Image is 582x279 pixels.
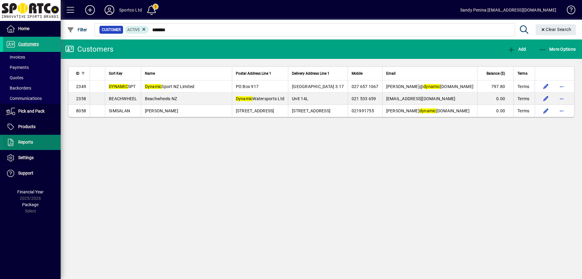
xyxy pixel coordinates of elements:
a: Payments [3,62,61,73]
span: [PERSON_NAME]@ [DOMAIN_NAME] [386,84,474,89]
span: Terms [517,83,529,90]
a: Knowledge Base [562,1,574,21]
a: Support [3,166,61,181]
span: Terms [517,96,529,102]
span: ID [76,70,79,77]
a: Products [3,119,61,134]
span: Financial Year [17,189,44,194]
span: Clear Search [540,27,571,32]
a: Settings [3,150,61,165]
span: SPT [109,84,136,89]
span: [PERSON_NAME] [145,108,178,113]
div: ID [76,70,86,77]
button: More options [557,82,567,91]
span: Active [127,28,140,32]
span: Package [22,202,38,207]
span: Reports [18,140,33,145]
span: Watersports Ltd [236,96,285,101]
span: Mobile [352,70,363,77]
div: Balance ($) [481,70,510,77]
a: Backorders [3,83,61,93]
span: Terms [517,70,527,77]
a: Invoices [3,52,61,62]
a: Home [3,21,61,36]
span: 021 533 659 [352,96,376,101]
td: 0.00 [477,93,513,105]
span: [STREET_ADDRESS] [236,108,274,113]
button: Profile [100,5,119,15]
em: dynamic [423,84,440,89]
span: Filter [67,27,87,32]
span: [EMAIL_ADDRESS][DOMAIN_NAME] [386,96,456,101]
span: Balance ($) [487,70,505,77]
mat-chip: Activation Status: Active [125,26,149,34]
span: Unit 14L [292,96,308,101]
button: Clear [536,24,576,35]
a: Communications [3,93,61,104]
td: 0.00 [477,105,513,117]
button: Filter [65,24,89,35]
em: Dynamic [145,84,162,89]
button: Add [506,44,527,55]
span: SIMSALAN [109,108,130,113]
div: Sportco Ltd [119,5,142,15]
span: Products [18,124,35,129]
span: Delivery Address Line 1 [292,70,329,77]
span: Pick and Pack [18,109,45,114]
span: Quotes [6,75,23,80]
button: Edit [541,82,551,91]
span: [STREET_ADDRESS] [292,108,330,113]
span: Sort Key [109,70,122,77]
span: Name [145,70,155,77]
span: Settings [18,155,34,160]
span: Postal Address Line 1 [236,70,271,77]
span: Invoices [6,55,25,60]
span: Sport NZ Limited [145,84,195,89]
span: BEACHWHEEL [109,96,137,101]
span: Email [386,70,396,77]
span: PO Box 917 [236,84,259,89]
span: 8058 [76,108,86,113]
button: More options [557,106,567,116]
span: Home [18,26,29,31]
span: 021991755 [352,108,374,113]
span: Add [508,47,526,52]
span: [PERSON_NAME] [DOMAIN_NAME] [386,108,470,113]
div: Sandy Penina [EMAIL_ADDRESS][DOMAIN_NAME] [460,5,556,15]
em: Dynamic [236,96,253,101]
span: Customers [18,42,39,46]
a: Pick and Pack [3,104,61,119]
button: Edit [541,106,551,116]
div: Customers [65,44,113,54]
span: Payments [6,65,29,70]
em: DYNAMIC [109,84,128,89]
span: More Options [539,47,576,52]
span: 027 657 1067 [352,84,379,89]
a: Reports [3,135,61,150]
span: Customer [102,27,121,33]
span: Terms [517,108,529,114]
span: Support [18,171,33,175]
span: Beachwheels NZ [145,96,177,101]
td: 797.80 [477,80,513,93]
button: More options [557,94,567,104]
button: Add [80,5,100,15]
span: [GEOGRAPHIC_DATA] 3.17 [292,84,344,89]
button: More Options [537,44,577,55]
span: Communications [6,96,42,101]
a: Quotes [3,73,61,83]
span: 2358 [76,96,86,101]
button: Edit [541,94,551,104]
span: Backorders [6,86,31,90]
div: Mobile [352,70,379,77]
em: dynamic [420,108,436,113]
div: Name [145,70,228,77]
span: 2349 [76,84,86,89]
div: Email [386,70,474,77]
